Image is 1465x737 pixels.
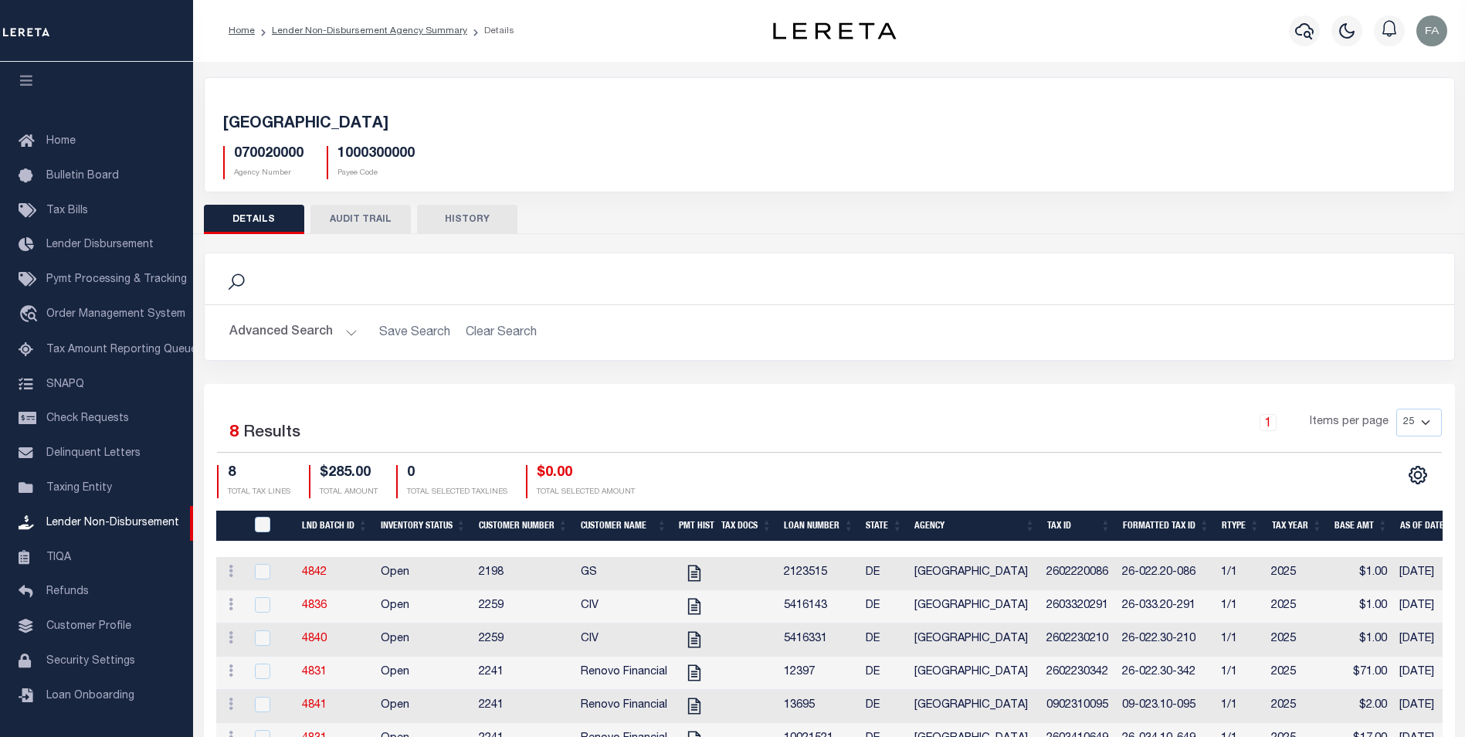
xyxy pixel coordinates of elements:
td: $71.00 [1328,657,1393,690]
td: $1.00 [1328,590,1393,623]
td: Open [375,590,473,623]
button: DETAILS [204,205,304,234]
p: Payee Code [337,168,415,179]
th: Customer Name: activate to sort column ascending [575,511,673,542]
td: 2025 [1265,623,1328,657]
td: [DATE] [1393,690,1463,723]
span: Lender Non-Disbursement [46,518,179,528]
td: 26-022.30-210 [1116,623,1215,657]
th: Base Amt: activate to sort column ascending [1328,511,1394,542]
td: 2259 [473,590,575,623]
span: Security Settings [46,656,135,667]
td: DE [860,623,908,657]
button: HISTORY [417,205,517,234]
p: TOTAL TAX LINES [228,487,290,498]
a: Home [229,26,255,36]
td: [GEOGRAPHIC_DATA] [908,690,1040,723]
p: Agency Number [234,168,304,179]
th: Loan Number: activate to sort column ascending [778,511,860,542]
span: SNAPQ [46,379,84,389]
h4: 0 [407,465,507,482]
a: 4831 [302,667,327,678]
td: GS [575,557,673,590]
td: 2241 [473,657,575,690]
h4: $0.00 [537,465,635,482]
a: Lender Non-Disbursement Agency Summary [272,26,467,36]
button: AUDIT TRAIL [310,205,411,234]
td: [DATE] [1393,590,1463,623]
span: Lender Disbursement [46,239,154,250]
h4: $285.00 [320,465,378,482]
td: Open [375,657,473,690]
td: [DATE] [1393,623,1463,657]
td: 0902310095 [1040,690,1116,723]
p: TOTAL SELECTED AMOUNT [537,487,635,498]
span: Tax Amount Reporting Queue [46,345,197,355]
td: 2602230342 [1040,657,1116,690]
td: 2603320291 [1040,590,1116,623]
td: Renovo Financial [575,690,673,723]
h4: 8 [228,465,290,482]
td: 26-022.30-342 [1116,657,1215,690]
td: Open [375,623,473,657]
span: 8 [229,425,239,441]
td: 2025 [1265,557,1328,590]
span: Pymt Processing & Tracking [46,274,187,285]
td: Renovo Financial [575,657,673,690]
span: Items per page [1310,414,1389,431]
td: [GEOGRAPHIC_DATA] [908,557,1040,590]
a: 4841 [302,700,327,711]
td: CIV [575,590,673,623]
span: Check Requests [46,413,129,424]
button: Advanced Search [229,318,358,348]
td: DE [860,557,908,590]
span: Customer Profile [46,621,131,632]
td: 2602220086 [1040,557,1116,590]
img: svg+xml;base64,PHN2ZyB4bWxucz0iaHR0cDovL3d3dy53My5vcmcvMjAwMC9zdmciIHBvaW50ZXItZXZlbnRzPSJub25lIi... [1416,15,1447,46]
th: Tax Id: activate to sort column ascending [1041,511,1117,542]
td: 2241 [473,690,575,723]
th: LND Batch ID: activate to sort column ascending [296,511,375,542]
a: 4842 [302,567,327,578]
span: Loan Onboarding [46,691,134,701]
td: 13695 [778,690,860,723]
th: State: activate to sort column ascending [860,511,908,542]
th: &nbsp;&nbsp;&nbsp;&nbsp;&nbsp;&nbsp;&nbsp;&nbsp;&nbsp;&nbsp; [216,511,246,542]
span: Refunds [46,586,89,597]
td: $1.00 [1328,557,1393,590]
h5: 070020000 [234,146,304,163]
label: Results [243,421,300,446]
a: 4836 [302,600,327,611]
th: Inventory Status: activate to sort column ascending [375,511,473,542]
th: Agency: activate to sort column ascending [908,511,1041,542]
td: [GEOGRAPHIC_DATA] [908,657,1040,690]
td: CIV [575,623,673,657]
p: TOTAL AMOUNT [320,487,378,498]
td: [DATE] [1393,657,1463,690]
a: 4840 [302,633,327,644]
img: logo-dark.svg [773,22,897,39]
span: Bulletin Board [46,171,119,182]
span: Order Management System [46,309,185,320]
span: Delinquent Letters [46,448,141,459]
th: QID [246,511,296,542]
td: Open [375,557,473,590]
th: As Of Date: activate to sort column ascending [1394,511,1464,542]
td: 2025 [1265,590,1328,623]
td: 1/1 [1215,557,1265,590]
td: 1/1 [1215,657,1265,690]
td: [DATE] [1393,557,1463,590]
td: [GEOGRAPHIC_DATA] [908,590,1040,623]
span: Tax Bills [46,205,88,216]
li: Details [467,24,514,38]
span: [GEOGRAPHIC_DATA] [223,117,388,132]
td: 1/1 [1215,590,1265,623]
h5: 1000300000 [337,146,415,163]
span: Home [46,136,76,147]
td: $1.00 [1328,623,1393,657]
td: DE [860,590,908,623]
td: 09-023.10-095 [1116,690,1215,723]
td: 26-022.20-086 [1116,557,1215,590]
th: Customer Number: activate to sort column ascending [473,511,575,542]
td: 5416331 [778,623,860,657]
